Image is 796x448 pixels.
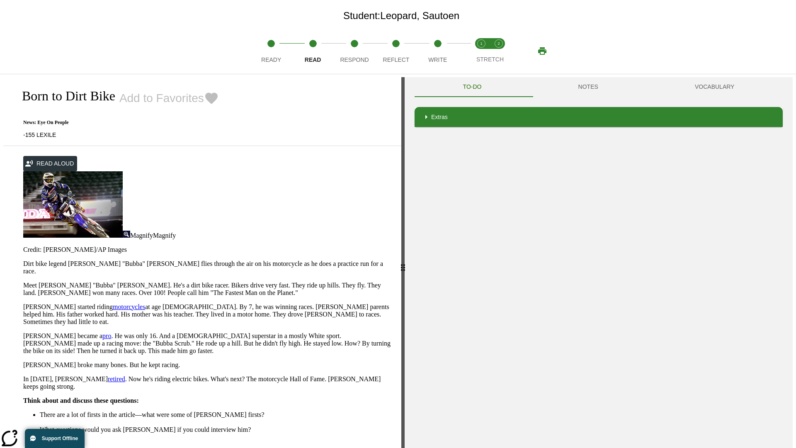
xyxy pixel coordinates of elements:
[23,246,391,253] p: Credit: [PERSON_NAME]/AP Images
[469,28,493,74] button: Stretch Read step 1 of 2
[23,156,77,171] button: Read Aloud
[123,231,130,238] img: Magnify
[247,28,295,74] button: Ready step 1 of 5
[23,361,391,369] p: [PERSON_NAME] broke many bones. But he kept racing.
[40,411,391,419] li: There are a lot of firsts in the article—what were some of [PERSON_NAME] firsts?
[3,77,401,444] div: reading
[40,426,391,433] li: What questions would you ask [PERSON_NAME] if you could interview him?
[428,56,447,63] span: Write
[102,332,111,339] a: pro
[23,171,123,238] img: Motocross racer James Stewart flies through the air on his dirt bike.
[431,113,448,122] p: Extras
[153,232,176,239] span: Magnify
[113,303,145,310] a: motorcycles
[340,56,369,63] span: Respond
[130,232,153,239] span: Magnify
[415,107,783,127] div: Extras
[23,282,391,297] p: Meet [PERSON_NAME] "Bubba" [PERSON_NAME]. He's a dirt bike racer. Bikers drive very fast. They ri...
[476,56,504,63] span: STRETCH
[383,56,410,63] span: Reflect
[487,28,511,74] button: Stretch Respond step 2 of 2
[23,375,391,390] p: In [DATE], [PERSON_NAME] . Now he's riding electric bikes. What's next? The motorcycle Hall of Fa...
[13,131,219,139] p: -155 LEXILE
[529,44,556,58] button: Print
[305,56,321,63] span: Read
[415,77,783,97] div: Instructional Panel Tabs
[108,375,125,382] a: retired
[530,77,646,97] button: NOTES
[23,397,139,404] strong: Think about and discuss these questions:
[480,41,482,46] text: 1
[415,77,530,97] button: TO-DO
[23,303,391,326] p: [PERSON_NAME] started riding at age [DEMOGRAPHIC_DATA]. By 7, he was winning races. [PERSON_NAME]...
[13,88,115,104] h2: Born to Dirt Bike
[23,332,391,355] p: [PERSON_NAME] became a . He was only 16. And a [DEMOGRAPHIC_DATA] superstar in a mostly White spo...
[414,28,462,74] button: Write step 5 of 5
[330,28,379,74] button: Respond step 3 of 5
[498,41,500,46] text: 2
[23,260,391,275] p: Dirt bike legend [PERSON_NAME] "Bubba" [PERSON_NAME] flies through the air on his motorcycle as h...
[261,56,281,63] span: Ready
[401,77,405,448] div: Press Enter or Spacebar and then press right and left arrow keys to move the slider
[13,119,219,126] p: News: Eye On People
[25,429,85,448] button: Support Offline
[42,436,78,441] span: Support Offline
[289,28,337,74] button: Read step 2 of 5
[405,77,793,448] div: activity
[646,77,783,97] button: VOCABULARY
[372,28,420,74] button: Reflect step 4 of 5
